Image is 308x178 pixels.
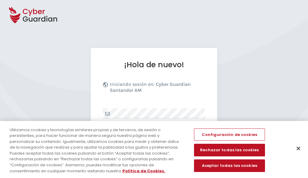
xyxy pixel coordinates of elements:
[110,81,191,93] b: Cyber Guardian Santander AM
[110,81,204,96] p: Iniciando sesión en:
[103,60,205,69] h1: ¡Hola de nuevo!
[194,128,265,141] button: Configuración de cookies
[122,168,165,174] a: Más información sobre su privacidad, se abre en una nueva pestaña
[194,144,265,157] button: Rechazar todas las cookies
[194,159,265,172] button: Aceptar todas las cookies
[10,127,185,174] div: Utilizamos cookies y tecnologías similares propias y de terceros, de sesión o persistentes, para ...
[292,142,305,155] button: Cerrar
